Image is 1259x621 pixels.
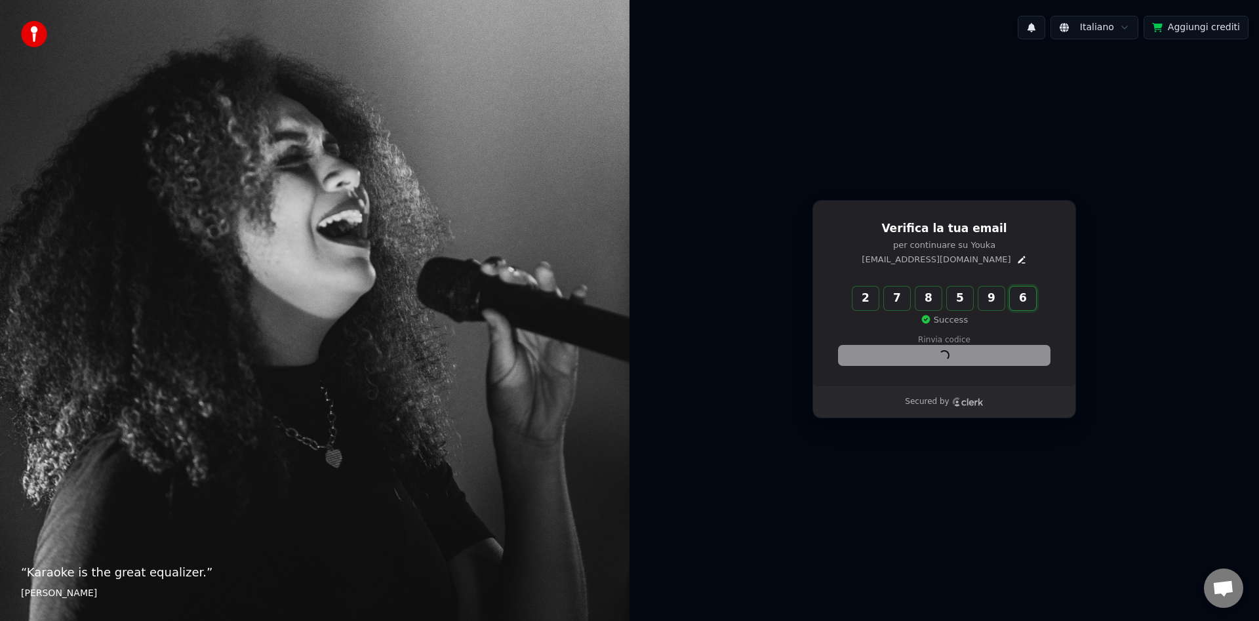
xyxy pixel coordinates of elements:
[1144,16,1249,39] button: Aggiungi crediti
[839,221,1050,237] h1: Verifica la tua email
[839,239,1050,251] p: per continuare su Youka
[21,563,609,582] p: “ Karaoke is the great equalizer. ”
[862,254,1010,266] p: [EMAIL_ADDRESS][DOMAIN_NAME]
[952,397,984,407] a: Clerk logo
[21,21,47,47] img: youka
[905,397,949,407] p: Secured by
[1204,569,1243,608] div: Aprire la chat
[852,287,1062,310] input: Enter verification code
[921,314,968,326] p: Success
[21,587,609,600] footer: [PERSON_NAME]
[1016,254,1027,265] button: Edit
